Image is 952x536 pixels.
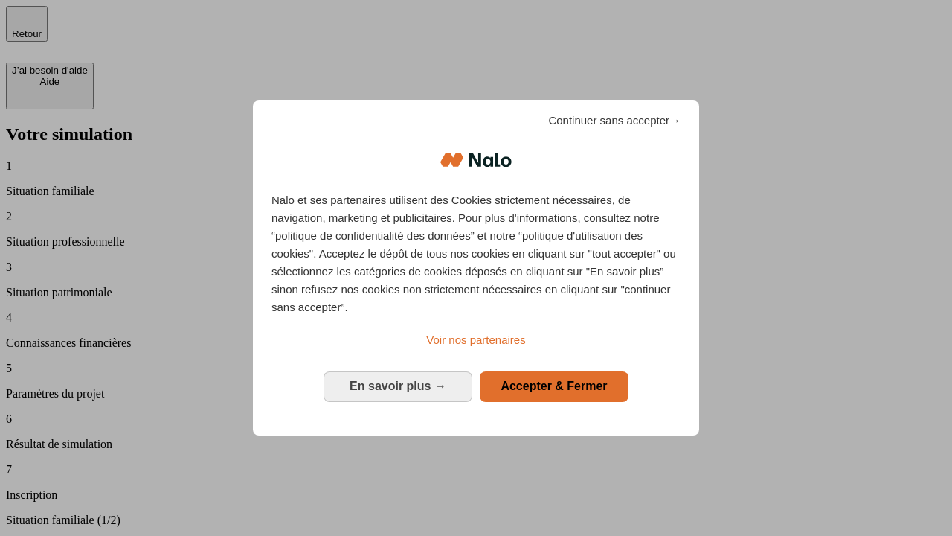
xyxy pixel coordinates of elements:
span: Accepter & Fermer [501,380,607,392]
span: En savoir plus → [350,380,446,392]
div: Bienvenue chez Nalo Gestion du consentement [253,100,699,435]
span: Voir nos partenaires [426,334,525,346]
span: Continuer sans accepter→ [548,112,681,130]
button: Accepter & Fermer: Accepter notre traitement des données et fermer [480,371,628,401]
p: Nalo et ses partenaires utilisent des Cookies strictement nécessaires, de navigation, marketing e... [271,191,681,316]
a: Voir nos partenaires [271,331,681,349]
img: Logo [440,138,512,182]
button: En savoir plus: Configurer vos consentements [324,371,472,401]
